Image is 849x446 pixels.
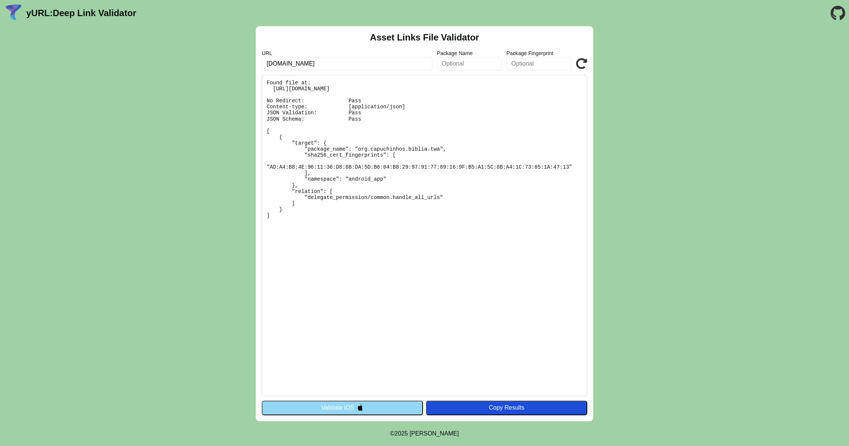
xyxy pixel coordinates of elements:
[506,57,571,70] input: Optional
[262,75,587,396] pre: Found file at: [URL][DOMAIN_NAME] No Redirect: Pass Content-type: [application/json] JSON Validat...
[437,50,502,56] label: Package Name
[357,404,363,411] img: appleIcon.svg
[394,430,408,437] span: 2025
[506,50,571,56] label: Package Fingerprint
[262,401,423,415] button: Validate iOS
[437,57,502,70] input: Optional
[26,8,136,18] a: yURL:Deep Link Validator
[390,421,459,446] footer: ©
[370,32,479,43] h2: Asset Links File Validator
[4,3,23,23] img: yURL Logo
[262,57,432,70] input: Required
[426,401,587,415] button: Copy Results
[430,404,583,411] div: Copy Results
[262,50,432,56] label: URL
[409,430,459,437] a: Michael Ibragimchayev's Personal Site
